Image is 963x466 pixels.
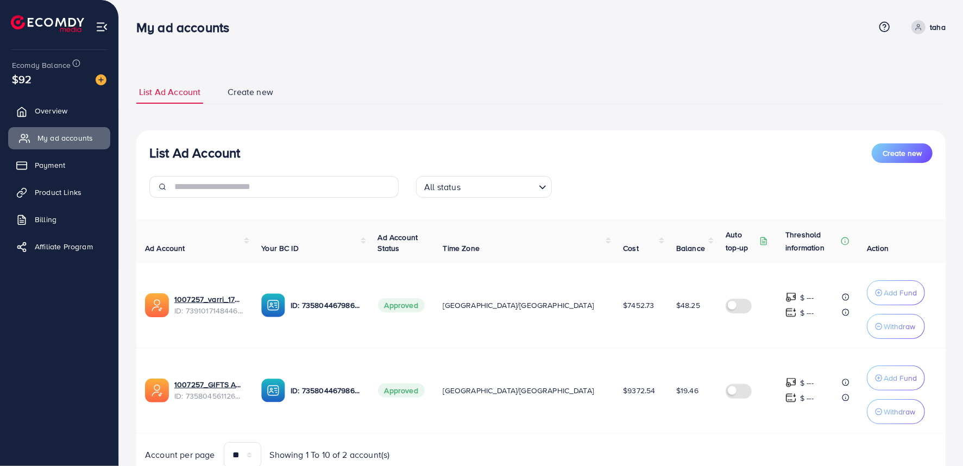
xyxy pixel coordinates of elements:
span: $19.46 [676,385,698,396]
a: 1007257_GIFTS ADS_1713178508862 [174,379,244,390]
span: Billing [35,214,56,225]
a: 1007257_varri_1720855285387 [174,294,244,305]
span: Overview [35,105,67,116]
span: Affiliate Program [35,241,93,252]
span: Payment [35,160,65,171]
span: Your BC ID [261,243,299,254]
img: top-up amount [785,307,797,318]
span: ID: 7358045611263918081 [174,391,244,401]
p: ID: 7358044679864254480 [291,299,360,312]
span: $92 [12,71,32,87]
span: $7452.73 [623,300,654,311]
span: Ad Account [145,243,185,254]
span: Create new [228,86,273,98]
img: menu [96,21,108,33]
img: top-up amount [785,292,797,303]
span: Time Zone [443,243,480,254]
span: $9372.54 [623,385,655,396]
p: Add Fund [884,286,917,299]
span: Balance [676,243,705,254]
button: Withdraw [867,314,925,339]
a: Payment [8,154,110,176]
button: Withdraw [867,399,925,424]
img: logo [11,15,84,32]
img: ic-ads-acc.e4c84228.svg [145,379,169,402]
a: Overview [8,100,110,122]
img: image [96,74,106,85]
p: $ --- [800,392,814,405]
button: Create new [872,143,933,163]
iframe: Chat [917,417,955,458]
p: Add Fund [884,371,917,385]
span: Create new [883,148,922,159]
p: ID: 7358044679864254480 [291,384,360,397]
span: My ad accounts [37,133,93,143]
a: My ad accounts [8,127,110,149]
span: Product Links [35,187,81,198]
p: Auto top-up [726,228,757,254]
img: top-up amount [785,377,797,388]
span: Cost [623,243,639,254]
img: ic-ba-acc.ded83a64.svg [261,293,285,317]
img: ic-ba-acc.ded83a64.svg [261,379,285,402]
span: Ad Account Status [378,232,418,254]
p: $ --- [800,291,814,304]
a: Affiliate Program [8,236,110,257]
h3: List Ad Account [149,145,240,161]
img: ic-ads-acc.e4c84228.svg [145,293,169,317]
div: <span class='underline'>1007257_varri_1720855285387</span></br>7391017148446998544 [174,294,244,316]
p: $ --- [800,306,814,319]
span: Account per page [145,449,215,461]
span: Ecomdy Balance [12,60,71,71]
div: Search for option [416,176,552,198]
a: Billing [8,209,110,230]
span: [GEOGRAPHIC_DATA]/[GEOGRAPHIC_DATA] [443,385,594,396]
img: top-up amount [785,392,797,404]
span: [GEOGRAPHIC_DATA]/[GEOGRAPHIC_DATA] [443,300,594,311]
p: Threshold information [785,228,839,254]
h3: My ad accounts [136,20,238,35]
button: Add Fund [867,366,925,391]
span: Showing 1 To 10 of 2 account(s) [270,449,390,461]
button: Add Fund [867,280,925,305]
div: <span class='underline'>1007257_GIFTS ADS_1713178508862</span></br>7358045611263918081 [174,379,244,401]
p: Withdraw [884,405,915,418]
span: All status [422,179,463,195]
span: Approved [378,298,425,312]
a: taha [907,20,946,34]
p: taha [930,21,946,34]
p: $ --- [800,376,814,389]
span: Approved [378,383,425,398]
input: Search for option [464,177,534,195]
span: ID: 7391017148446998544 [174,305,244,316]
span: $48.25 [676,300,700,311]
span: Action [867,243,889,254]
span: List Ad Account [139,86,200,98]
p: Withdraw [884,320,915,333]
a: Product Links [8,181,110,203]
